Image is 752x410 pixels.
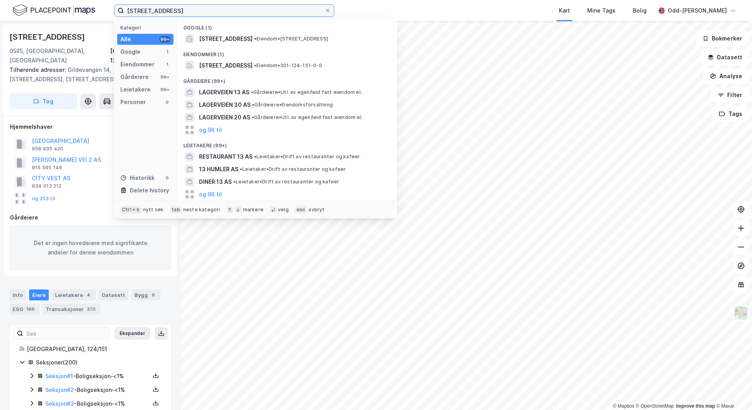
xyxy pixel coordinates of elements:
span: • [240,166,242,172]
span: LAGERVEIEN 13 AS [199,88,249,97]
span: • [252,102,254,108]
div: 1 [164,61,170,68]
div: 915 595 146 [32,165,62,171]
div: Gårdeiere [120,72,149,82]
a: Seksjon#2 [45,386,74,393]
div: Bygg [131,289,160,300]
span: • [254,62,256,68]
button: Analyse [703,68,749,84]
span: Leietaker • Drift av restauranter og kafeer [254,154,360,160]
div: Info [9,289,26,300]
div: 99+ [159,74,170,80]
div: [GEOGRAPHIC_DATA], 124/151 [27,344,162,354]
div: Eiendommer [120,60,155,69]
div: Eiendommer (1) [177,45,397,59]
span: [STREET_ADDRESS] [199,34,253,44]
div: Gårdeiere [10,213,171,222]
a: Seksjon#3 [45,400,74,407]
span: Gårdeiere • Eiendomsforvaltning [252,102,333,108]
div: Seksjoner ( 200 ) [36,358,162,367]
div: Gårdeiere (99+) [177,72,397,86]
iframe: Chat Widget [713,372,752,410]
div: - Boligseksjon - <1% [45,385,150,395]
div: 1 [164,49,170,55]
div: Google [120,47,140,57]
span: [STREET_ADDRESS] [199,61,253,70]
div: Hjemmelshaver [10,122,171,132]
div: Delete history [130,186,169,195]
div: 4 [85,291,92,299]
div: nytt søk [143,207,164,213]
div: 958 935 420 [32,146,63,152]
div: 370 [85,305,97,313]
div: Historikk [120,173,155,183]
img: Z [734,306,748,320]
div: avbryt [308,207,324,213]
span: DINER 13 AS [199,177,232,187]
div: Kontrollprogram for chat [713,372,752,410]
div: - Boligseksjon - <1% [45,372,150,381]
div: Eiere [29,289,49,300]
span: Eiendom • 301-124-151-0-0 [254,62,322,69]
div: 99+ [159,86,170,93]
span: • [252,114,254,120]
span: Gårdeiere • Utl. av egen/leid fast eiendom el. [251,89,362,95]
img: logo.f888ab2527a4732fd821a326f86c7f29.svg [13,4,95,17]
button: Bokmerker [696,31,749,46]
div: Leietakere (99+) [177,136,397,150]
div: 934 013 212 [32,183,61,189]
div: Google (1) [177,18,397,33]
div: - Boligseksjon - <1% [45,399,150,408]
div: [STREET_ADDRESS] [9,31,87,43]
div: 6 [149,291,157,299]
a: Seksjon#1 [45,373,73,379]
span: 13 HUMLER AS [199,165,238,174]
button: Filter [711,87,749,103]
div: esc [295,206,307,214]
a: Mapbox [613,403,634,409]
span: • [233,179,236,185]
div: velg [278,207,289,213]
input: Søk på adresse, matrikkel, gårdeiere, leietakere eller personer [124,5,324,16]
span: • [254,36,256,42]
span: Leietaker • Drift av restauranter og kafeer [240,166,346,172]
div: 0 [164,99,170,105]
div: Ctrl + k [120,206,142,214]
div: Alle [120,35,131,44]
div: tab [170,206,182,214]
a: OpenStreetMap [636,403,674,409]
div: Datasett [99,289,128,300]
div: neste kategori [183,207,220,213]
div: [GEOGRAPHIC_DATA], 124/151 [110,46,171,65]
button: Datasett [701,49,749,65]
span: Eiendom • [STREET_ADDRESS] [254,36,328,42]
div: 166 [25,305,36,313]
div: Gildevangen 14, [STREET_ADDRESS], [STREET_ADDRESS] [9,65,165,84]
div: Kart [559,6,570,15]
div: ESG [9,304,39,315]
span: Gårdeiere • Utl. av egen/leid fast eiendom el. [252,114,363,121]
div: markere [243,207,264,213]
div: Personer [120,97,146,107]
button: Tag [9,93,77,109]
span: • [251,89,253,95]
span: Leietaker • Drift av restauranter og kafeer [233,179,339,185]
div: 0 [164,175,170,181]
button: og 96 til [199,190,222,199]
div: 99+ [159,36,170,42]
span: RESTAURANT 13 AS [199,152,253,161]
div: Kategori [120,25,173,31]
div: 0585, [GEOGRAPHIC_DATA], [GEOGRAPHIC_DATA] [9,46,110,65]
div: Det er ingen hovedeiere med signifikante andeler for denne eiendommen [10,225,171,270]
div: Transaksjoner [42,304,100,315]
div: Odd-[PERSON_NAME] [668,6,727,15]
button: Ekspander [114,327,150,340]
span: • [254,154,256,159]
div: Leietakere [120,85,151,94]
span: LAGERVEIEN 20 AS [199,113,250,122]
div: Leietakere [52,289,96,300]
a: Improve this map [676,403,715,409]
div: Bolig [633,6,647,15]
button: Tags [712,106,749,122]
span: LAGERVEIEN 30 AS [199,100,251,110]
